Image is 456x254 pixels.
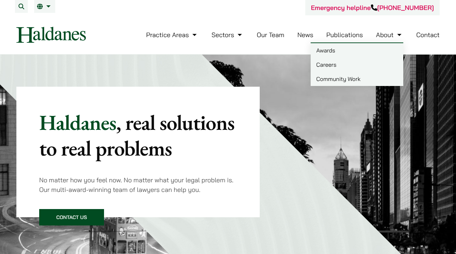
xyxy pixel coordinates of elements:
a: News [297,31,313,39]
p: No matter how you feel now. No matter what your legal problem is. Our multi-award-winning team of... [39,175,237,194]
a: Contact Us [39,209,104,225]
a: Sectors [212,31,244,39]
a: Publications [326,31,363,39]
a: Emergency helpline[PHONE_NUMBER] [311,4,434,12]
a: Careers [311,57,403,72]
p: Haldanes [39,110,237,161]
a: EN [37,4,52,9]
a: Practice Areas [146,31,198,39]
a: Community Work [311,72,403,86]
a: About [376,31,403,39]
a: Our Team [257,31,284,39]
mark: , real solutions to real problems [39,108,234,162]
a: Awards [311,43,403,57]
a: Contact [416,31,440,39]
img: Logo of Haldanes [16,27,86,43]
